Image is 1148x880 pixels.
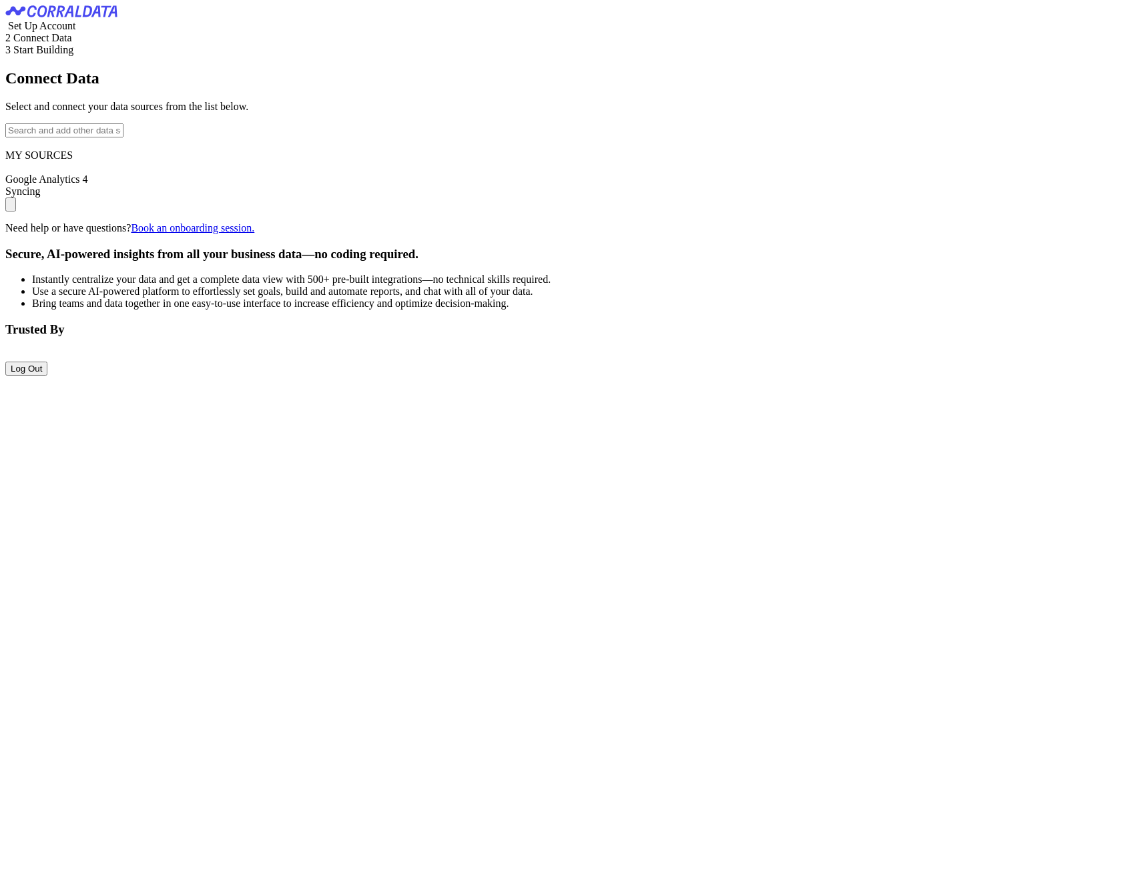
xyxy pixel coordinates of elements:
span: Syncing [5,185,40,197]
div: MY SOURCES [5,149,1143,161]
input: Search and add other data sources [5,123,123,137]
span: Connect Data [13,32,72,43]
span: Set Up Account [8,20,75,31]
li: Use a secure AI-powered platform to effortlessly set goals, build and automate reports, and chat ... [32,286,1143,298]
span: 3 [5,44,11,55]
div: Google Analytics 4 [5,173,1143,185]
h2: Connect Data [5,69,1143,87]
span: Start Building [13,44,73,55]
span: 2 [5,32,11,43]
p: Select and connect your data sources from the list below. [5,101,1143,113]
p: Need help or have questions? [5,222,1143,234]
button: Log Out [5,362,47,376]
h3: Secure, AI-powered insights from all your business data—no coding required. [5,247,1143,262]
h3: Trusted By [5,322,1143,337]
a: Book an onboarding session. [131,222,254,234]
li: Instantly centralize your data and get a complete data view with 500+ pre-built integrations—no t... [32,274,1143,286]
li: Bring teams and data together in one easy-to-use interface to increase efficiency and optimize de... [32,298,1143,310]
